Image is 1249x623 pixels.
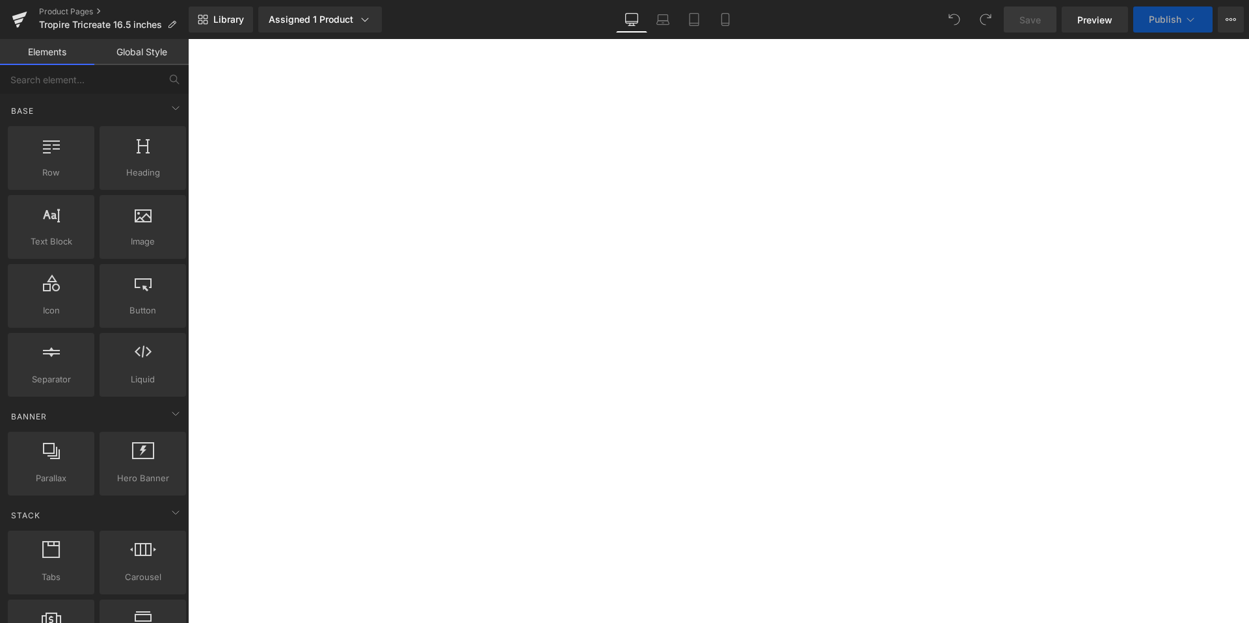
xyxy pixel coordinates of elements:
span: Parallax [12,471,90,485]
span: Separator [12,373,90,386]
span: Button [103,304,182,317]
span: Hero Banner [103,471,182,485]
button: More [1218,7,1244,33]
a: New Library [189,7,253,33]
button: Undo [941,7,967,33]
span: Library [213,14,244,25]
span: Liquid [103,373,182,386]
span: Text Block [12,235,90,248]
a: Preview [1062,7,1128,33]
button: Redo [973,7,999,33]
a: Desktop [616,7,647,33]
span: Row [12,166,90,179]
span: Tropire Tricreate 16.5 inches [39,20,162,30]
span: Save [1019,13,1041,27]
a: Tablet [678,7,710,33]
span: Banner [10,410,48,423]
span: Image [103,235,182,248]
span: Preview [1077,13,1112,27]
span: Heading [103,166,182,179]
a: Global Style [94,39,189,65]
span: Stack [10,509,42,522]
span: Publish [1149,14,1181,25]
a: Product Pages [39,7,189,17]
span: Tabs [12,570,90,584]
a: Mobile [710,7,741,33]
div: Assigned 1 Product [269,13,371,26]
button: Publish [1133,7,1213,33]
span: Carousel [103,570,182,584]
a: Laptop [647,7,678,33]
span: Icon [12,304,90,317]
span: Base [10,105,35,117]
